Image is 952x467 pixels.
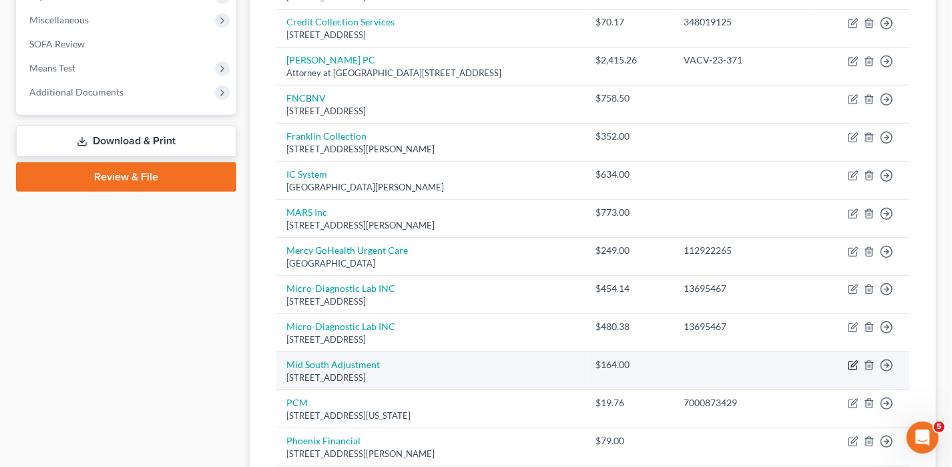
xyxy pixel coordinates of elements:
[596,206,662,219] div: $773.00
[934,422,945,432] span: 5
[287,448,575,460] div: [STREET_ADDRESS][PERSON_NAME]
[29,86,124,98] span: Additional Documents
[684,320,805,333] div: 13695467
[287,359,381,370] a: Mid South Adjustment
[287,105,575,118] div: [STREET_ADDRESS]
[29,14,89,25] span: Miscellaneous
[287,29,575,41] div: [STREET_ADDRESS]
[684,15,805,29] div: 348019125
[596,282,662,295] div: $454.14
[596,15,662,29] div: $70.17
[907,422,939,454] iframe: Intercom live chat
[287,245,409,256] a: Mercy GoHealth Urgent Care
[287,321,396,332] a: Micro-Diagnostic Lab INC
[287,54,376,65] a: [PERSON_NAME] PC
[596,396,662,410] div: $19.76
[684,244,805,257] div: 112922265
[287,295,575,308] div: [STREET_ADDRESS]
[596,244,662,257] div: $249.00
[287,92,326,104] a: FNCBNV
[596,53,662,67] div: $2,415.26
[287,333,575,346] div: [STREET_ADDRESS]
[684,396,805,410] div: 7000873429
[684,53,805,67] div: VACV-23-371
[287,219,575,232] div: [STREET_ADDRESS][PERSON_NAME]
[16,162,236,192] a: Review & File
[287,397,308,408] a: PCM
[287,168,328,180] a: IC System
[287,257,575,270] div: [GEOGRAPHIC_DATA]
[287,181,575,194] div: [GEOGRAPHIC_DATA][PERSON_NAME]
[29,38,85,49] span: SOFA Review
[287,371,575,384] div: [STREET_ADDRESS]
[29,62,75,73] span: Means Test
[287,410,575,422] div: [STREET_ADDRESS][US_STATE]
[287,143,575,156] div: [STREET_ADDRESS][PERSON_NAME]
[287,16,395,27] a: Credit Collection Services
[596,92,662,105] div: $758.50
[596,320,662,333] div: $480.38
[287,435,361,446] a: Phoenix Financial
[287,130,367,142] a: Franklin Collection
[287,67,575,80] div: Attorney at [GEOGRAPHIC_DATA][STREET_ADDRESS]
[16,126,236,157] a: Download & Print
[287,283,396,294] a: Micro-Diagnostic Lab INC
[684,282,805,295] div: 13695467
[596,358,662,371] div: $164.00
[596,434,662,448] div: $79.00
[287,206,328,218] a: MARS Inc
[19,32,236,56] a: SOFA Review
[596,130,662,143] div: $352.00
[596,168,662,181] div: $634.00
